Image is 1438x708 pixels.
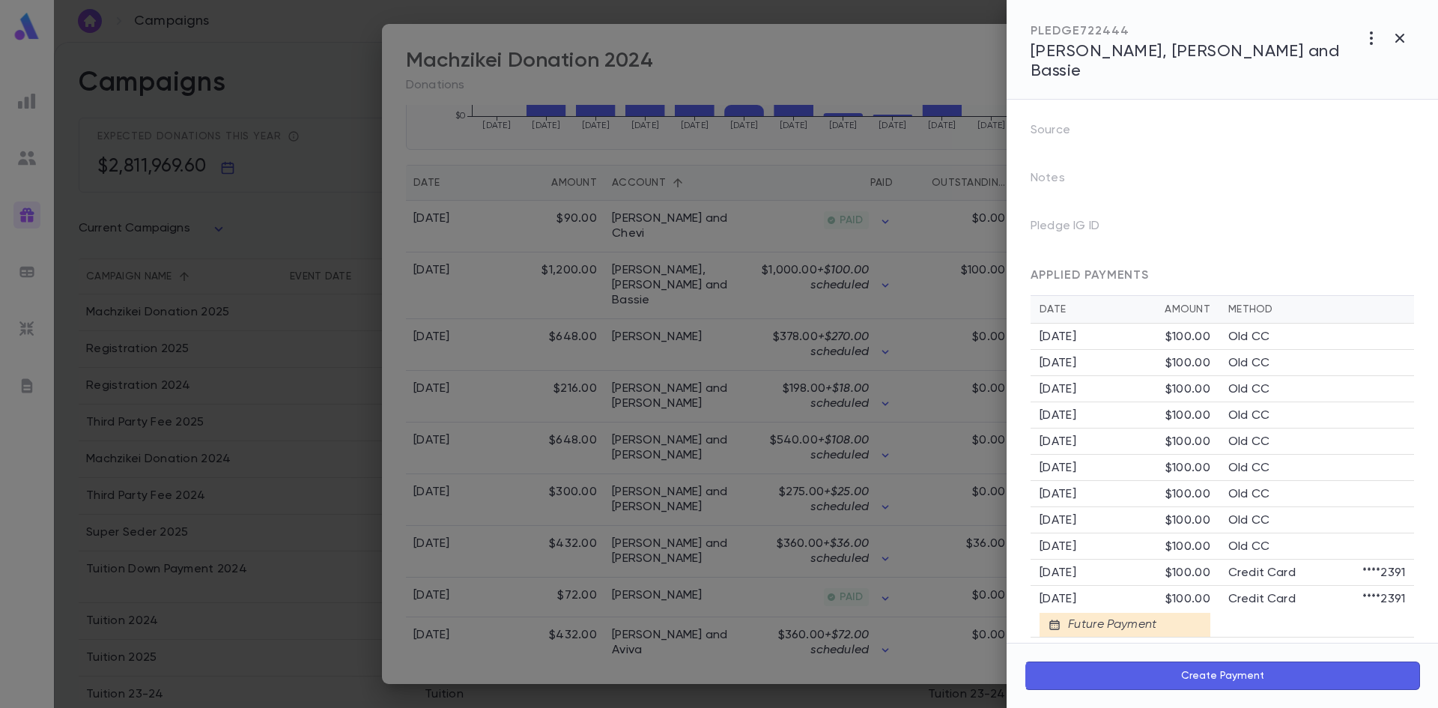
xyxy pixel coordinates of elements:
[1228,461,1269,476] p: Old CC
[1031,214,1123,244] p: Pledge IG ID
[1061,617,1156,632] div: Future Payment
[1228,487,1269,502] p: Old CC
[1165,487,1210,502] div: $100.00
[1040,513,1165,528] div: [DATE]
[1165,356,1210,371] div: $100.00
[1040,592,1165,607] div: [DATE]
[1228,408,1269,423] p: Old CC
[1165,382,1210,397] div: $100.00
[1031,270,1149,282] span: APPLIED PAYMENTS
[1165,566,1210,581] div: $100.00
[1165,408,1210,423] div: $100.00
[1031,43,1339,79] span: [PERSON_NAME], [PERSON_NAME] and Bassie
[1165,461,1210,476] div: $100.00
[1040,539,1165,554] div: [DATE]
[1040,461,1165,476] div: [DATE]
[1228,330,1269,345] p: Old CC
[1165,303,1210,315] div: Amount
[1040,330,1165,345] div: [DATE]
[1219,296,1414,324] th: Method
[1040,408,1165,423] div: [DATE]
[1165,435,1210,450] div: $100.00
[1228,539,1269,554] p: Old CC
[1228,592,1296,607] p: Credit Card
[1228,513,1269,528] p: Old CC
[1165,592,1210,607] div: $100.00
[1040,303,1165,315] div: Date
[1228,356,1269,371] p: Old CC
[1025,662,1420,690] button: Create Payment
[1165,513,1210,528] div: $100.00
[1031,24,1357,39] div: PLEDGE 722444
[1040,487,1165,502] div: [DATE]
[1228,566,1296,581] p: Credit Card
[1228,435,1269,450] p: Old CC
[1040,382,1165,397] div: [DATE]
[1040,566,1165,581] div: [DATE]
[1165,330,1210,345] div: $100.00
[1040,435,1165,450] div: [DATE]
[1031,118,1094,148] p: Source
[1165,539,1210,554] div: $100.00
[1031,166,1089,196] p: Notes
[1040,356,1165,371] div: [DATE]
[1228,382,1269,397] p: Old CC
